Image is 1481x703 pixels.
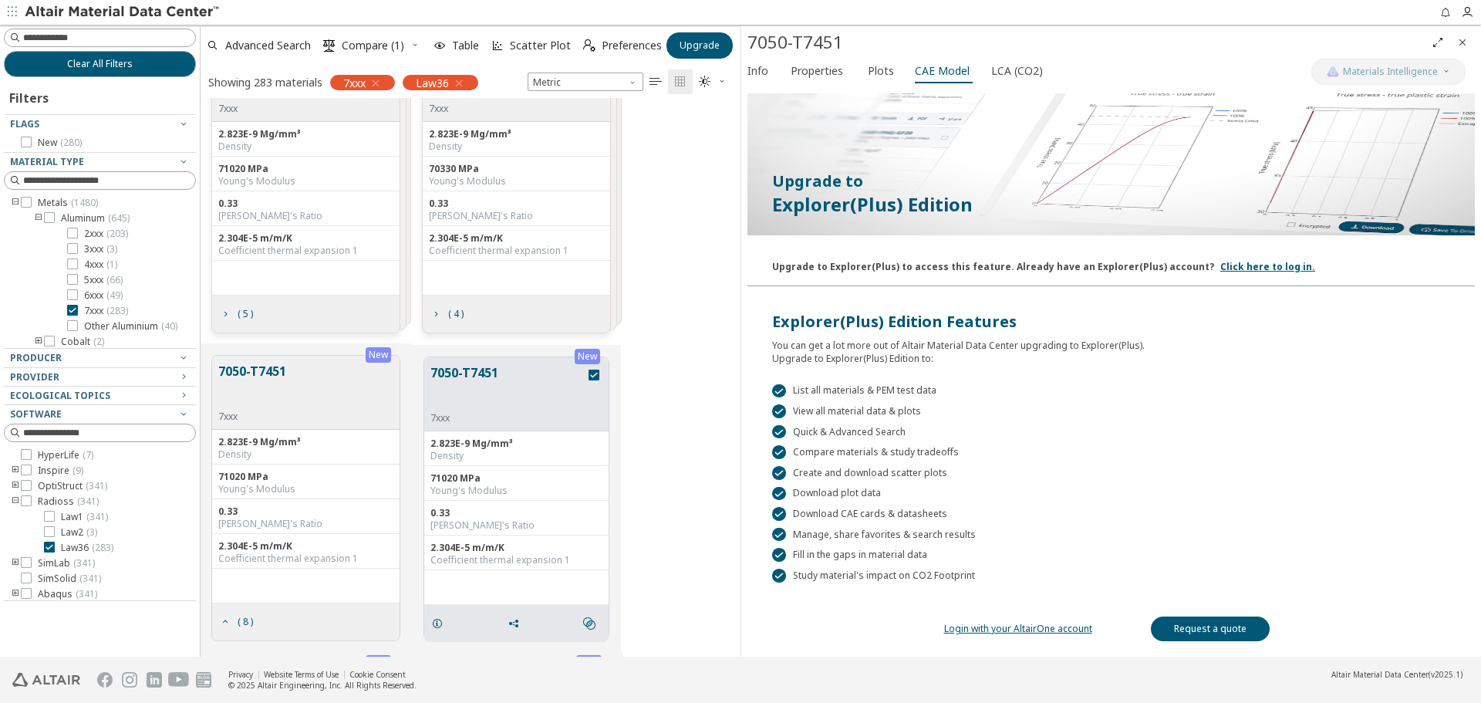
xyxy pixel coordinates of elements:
div: grid [201,98,740,657]
button: Close [1450,30,1475,55]
button: AI CopilotMaterials Intelligence [1311,59,1466,85]
div:  [772,404,786,418]
div: Coefficient thermal expansion 1 [430,554,602,566]
span: Software [10,407,62,421]
span: Plots [868,59,894,83]
div: [PERSON_NAME]'s Ratio [218,518,393,530]
div: 7050-T7451 [747,30,1425,55]
div: 2.304E-5 m/m/K [218,540,393,553]
p: Upgrade to [772,171,1450,192]
a: Privacy [228,669,253,680]
span: Compare (1) [342,40,404,51]
i:  [699,76,711,88]
span: ( 40 ) [161,319,177,333]
span: ( 4 ) [448,309,464,319]
span: ( 341 ) [86,510,108,523]
div: [PERSON_NAME]'s Ratio [430,519,602,532]
div:  [772,425,786,439]
div: Young's Modulus [430,485,602,497]
button: 7050-T7451 [430,363,585,412]
i: toogle group [10,557,21,569]
div: Download plot data [772,487,1450,501]
button: Software [4,405,196,424]
i: toogle group [10,197,21,209]
span: ( 341 ) [86,479,107,492]
button: Tile View [668,69,693,94]
span: ( 8 ) [238,617,253,627]
div:  [772,384,786,398]
div: 70330 MPa [429,163,604,175]
button: 7050-T7451 [218,362,286,411]
div: 0.33 [218,198,393,210]
button: ( 5 ) [212,299,260,330]
span: Materials Intelligence [1343,66,1438,78]
span: ( 49 ) [106,289,123,302]
div: 2.823E-9 Mg/mm³ [430,438,602,450]
div: Density [429,140,604,153]
span: Inspire [38,465,83,477]
button: Theme [693,69,733,94]
a: Cookie Consent [349,669,406,680]
div: Filters [4,77,56,114]
span: ( 341 ) [73,556,95,569]
span: HyperLife [38,449,93,461]
div:  [772,507,786,521]
span: ( 341 ) [79,572,101,585]
span: 5xxx [84,274,123,286]
button: Share [501,608,533,639]
span: Aluminum [61,212,130,225]
div: Download CAE cards & datasheets [772,507,1450,521]
span: Scatter Plot [510,40,571,51]
span: Abaqus [38,588,97,600]
span: 6xxx [84,289,123,302]
span: Metals [38,197,98,209]
div: 0.33 [430,507,602,519]
span: Upgrade [680,39,720,52]
div: New [366,655,391,671]
span: ( 341 ) [77,495,99,508]
div: Young's Modulus [218,175,393,188]
span: New [38,137,82,149]
span: Law36 [61,542,113,554]
span: Advanced Search [225,40,311,51]
i: toogle group [33,336,44,348]
i:  [323,39,336,52]
div:  [772,466,786,480]
div: You can get a lot more out of Altair Material Data Center upgrading to Explorer(Plus). Upgrade to... [772,333,1450,365]
div: 7xxx [430,412,585,424]
a: Click here to log in. [1220,260,1315,273]
i:  [674,76,687,88]
div: 2.304E-5 m/m/K [218,232,393,245]
div: Coefficient thermal expansion 1 [429,245,604,257]
div: 2.304E-5 m/m/K [429,232,604,245]
span: Law36 [416,76,449,90]
div: Upgrade to Explorer(Plus) to access this feature. Already have an Explorer(Plus) account? [772,254,1214,273]
div: View all material data & plots [772,404,1450,418]
img: Paywall-CAE [747,38,1475,235]
div: (v2025.1) [1331,669,1462,680]
div: Density [218,140,393,153]
div: 71020 MPa [218,471,393,483]
span: 4xxx [84,259,117,271]
button: Producer [4,349,196,367]
span: 7xxx [84,305,128,317]
div: 7xxx [429,103,483,115]
span: ( 203 ) [106,227,128,240]
button: Details [424,608,457,639]
button: Upgrade [666,32,733,59]
span: ( 5 ) [238,309,253,319]
i: toogle group [10,588,21,600]
a: Login with your AltairOne account [944,622,1092,635]
span: Law2 [61,526,97,539]
span: ( 280 ) [60,136,82,149]
div: 71020 MPa [430,472,602,485]
span: 2xxx [84,228,128,240]
i:  [583,39,595,52]
button: ( 4 ) [423,299,471,330]
div: Young's Modulus [218,483,393,495]
a: Website Terms of Use [264,669,339,680]
a: Request a quote [1151,617,1270,641]
span: Producer [10,351,62,364]
span: 3xxx [84,243,117,255]
div: Unit System [528,73,643,91]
